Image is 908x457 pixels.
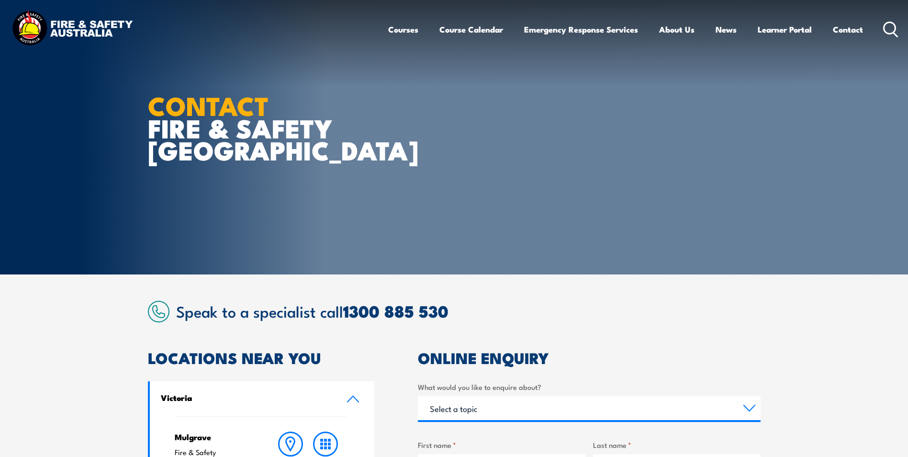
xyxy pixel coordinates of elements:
[758,17,812,42] a: Learner Portal
[388,17,418,42] a: Courses
[161,392,332,403] h4: Victoria
[176,302,761,320] h2: Speak to a specialist call
[418,439,585,450] label: First name
[148,85,269,125] strong: CONTACT
[833,17,863,42] a: Contact
[150,381,375,416] a: Victoria
[716,17,737,42] a: News
[524,17,638,42] a: Emergency Response Services
[593,439,761,450] label: Last name
[148,94,384,161] h1: FIRE & SAFETY [GEOGRAPHIC_DATA]
[418,381,761,392] label: What would you like to enquire about?
[175,432,255,442] h4: Mulgrave
[439,17,503,42] a: Course Calendar
[418,351,761,364] h2: ONLINE ENQUIRY
[659,17,695,42] a: About Us
[343,298,448,323] a: 1300 885 530
[148,351,375,364] h2: LOCATIONS NEAR YOU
